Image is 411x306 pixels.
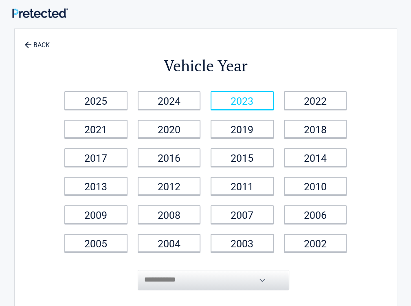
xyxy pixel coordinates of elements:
a: 2017 [64,148,127,167]
a: 2016 [138,148,201,167]
a: 2007 [211,205,274,224]
h2: Vehicle Year [59,55,352,76]
a: 2025 [64,91,127,110]
a: 2021 [64,120,127,138]
a: 2010 [284,177,347,195]
a: 2006 [284,205,347,224]
a: 2015 [211,148,274,167]
a: 2003 [211,234,274,252]
a: 2020 [138,120,201,138]
a: 2019 [211,120,274,138]
a: 2018 [284,120,347,138]
a: 2005 [64,234,127,252]
a: 2023 [211,91,274,110]
a: 2002 [284,234,347,252]
a: 2008 [138,205,201,224]
a: 2022 [284,91,347,110]
a: 2011 [211,177,274,195]
a: 2024 [138,91,201,110]
a: 2004 [138,234,201,252]
a: BACK [23,34,51,48]
a: 2013 [64,177,127,195]
a: 2009 [64,205,127,224]
img: Main Logo [12,8,68,18]
a: 2012 [138,177,201,195]
a: 2014 [284,148,347,167]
